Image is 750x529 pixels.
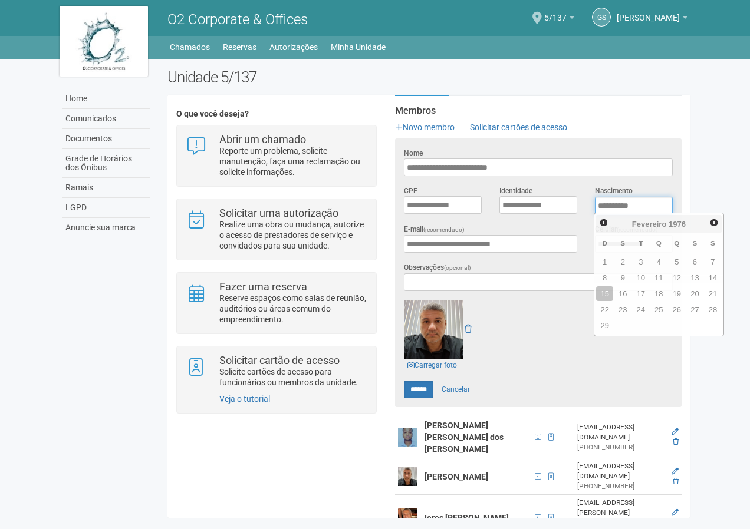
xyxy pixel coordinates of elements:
[423,226,465,233] span: (recomendado)
[186,208,367,251] a: Solicitar uma autorização Realize uma obra ou mudança, autorize o acesso de prestadores de serviç...
[705,254,722,269] a: 7
[577,461,663,481] div: [EMAIL_ADDRESS][DOMAIN_NAME]
[63,149,150,178] a: Grade de Horários dos Ônibus
[709,218,719,227] span: Próximo
[219,366,367,388] p: Solicite cartões de acesso para funcionários ou membros da unidade.
[639,239,643,247] span: Terça
[176,110,376,118] h4: O que você deseja?
[404,148,423,158] label: Nome
[398,467,417,486] img: user.png
[395,105,682,116] strong: Membros
[656,239,662,247] span: Quarta
[614,302,631,317] a: 23
[674,239,679,247] span: Quinta
[63,109,150,129] a: Comunicados
[170,39,210,55] a: Chamados
[705,270,722,285] a: 14
[219,207,338,219] strong: Solicitar uma autorização
[425,421,504,454] strong: [PERSON_NAME] [PERSON_NAME] dos [PERSON_NAME]
[404,262,471,273] label: Observações
[596,254,613,269] a: 1
[63,89,150,109] a: Home
[669,220,686,229] span: 1976
[435,381,476,398] a: Cancelar
[219,146,367,177] p: Reporte um problema, solicite manutenção, faça uma reclamação ou solicite informações.
[577,498,663,528] div: [EMAIL_ADDRESS][PERSON_NAME][DOMAIN_NAME]
[633,254,650,269] a: 3
[167,11,308,28] span: O2 Corporate & Offices
[633,302,650,317] a: 24
[444,264,471,271] span: (opcional)
[614,270,631,285] a: 9
[398,508,417,527] img: user.png
[686,302,703,317] a: 27
[577,422,663,442] div: [EMAIL_ADDRESS][DOMAIN_NAME]
[465,324,472,333] a: Remover
[650,254,667,269] a: 4
[673,477,679,485] a: Excluir membro
[614,254,631,269] a: 2
[219,354,340,366] strong: Solicitar cartão de acesso
[710,239,715,247] span: Sábado
[404,186,417,196] label: CPF
[633,286,650,301] a: 17
[577,481,663,491] div: [PHONE_NUMBER]
[617,15,687,24] a: [PERSON_NAME]
[404,359,460,372] a: Carregar foto
[331,39,386,55] a: Minha Unidade
[633,270,650,285] a: 10
[686,254,703,269] a: 6
[269,39,318,55] a: Autorizações
[219,133,306,146] strong: Abrir um chamado
[219,293,367,325] p: Reserve espaços como salas de reunião, auditórios ou áreas comum do empreendimento.
[686,286,703,301] a: 20
[395,123,455,132] a: Novo membro
[669,302,686,317] a: 26
[692,239,697,247] span: Sexta
[219,219,367,251] p: Realize uma obra ou mudança, autorize o acesso de prestadores de serviço e convidados para sua un...
[167,68,690,86] h2: Unidade 5/137
[223,39,256,55] a: Reservas
[596,318,613,333] a: 29
[603,239,607,247] span: Domingo
[650,302,667,317] a: 25
[650,286,667,301] a: 18
[462,123,567,132] a: Solicitar cartões de acesso
[63,129,150,149] a: Documentos
[219,280,307,293] strong: Fazer uma reserva
[672,508,679,517] a: Editar membro
[544,2,567,22] span: 5/137
[63,198,150,218] a: LGPD
[599,218,608,227] span: Anterior
[669,270,686,285] a: 12
[707,216,721,230] a: Próximo
[705,286,722,301] a: 21
[544,15,574,24] a: 5/137
[577,442,663,452] div: [PHONE_NUMBER]
[686,270,703,285] a: 13
[669,286,686,301] a: 19
[705,302,722,317] a: 28
[617,2,680,22] span: GILBERTO STIEBLER FILHO
[60,6,148,77] img: logo.jpg
[398,428,417,447] img: user.png
[63,218,150,237] a: Anuncie sua marca
[620,239,625,247] span: Segunda
[499,186,532,196] label: Identidade
[592,8,611,27] a: GS
[425,472,488,481] strong: [PERSON_NAME]
[632,220,667,229] span: Fevereiro
[404,300,463,359] img: GetFile
[614,286,631,301] a: 16
[596,270,613,285] a: 8
[596,302,613,317] a: 22
[63,178,150,198] a: Ramais
[650,270,667,285] a: 11
[673,438,679,446] a: Excluir membro
[186,134,367,177] a: Abrir um chamado Reporte um problema, solicite manutenção, faça uma reclamação ou solicite inform...
[596,286,613,301] a: 15
[404,224,465,235] label: E-mail
[595,186,633,196] label: Nascimento
[425,513,509,523] strong: Ieres [PERSON_NAME]
[672,428,679,436] a: Editar membro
